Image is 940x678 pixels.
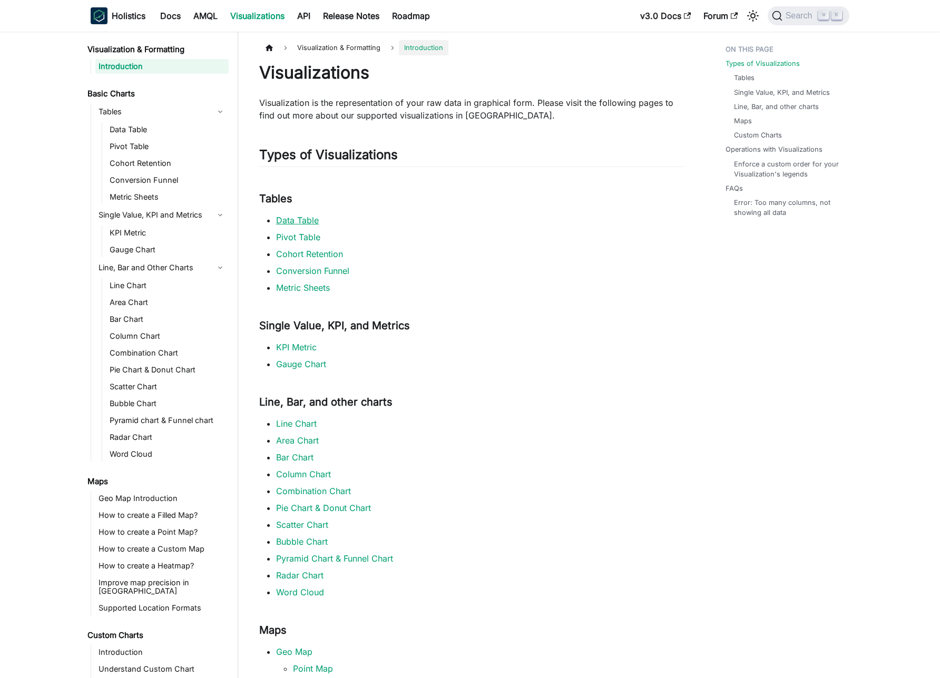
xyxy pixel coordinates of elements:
a: Pivot Table [106,139,229,154]
a: Column Chart [106,329,229,343]
h2: Types of Visualizations [259,147,683,167]
a: Radar Chart [276,570,324,581]
a: Introduction [95,59,229,74]
a: Types of Visualizations [726,58,800,68]
a: Supported Location Formats [95,601,229,615]
a: Bar Chart [276,452,314,463]
a: Cohort Retention [276,249,343,259]
a: Release Notes [317,7,386,24]
a: Pie Chart & Donut Chart [276,503,371,513]
h3: Single Value, KPI, and Metrics [259,319,683,332]
a: Line, Bar and Other Charts [95,259,229,276]
h3: Tables [259,192,683,205]
a: Scatter Chart [106,379,229,394]
a: Visualizations [224,7,291,24]
a: Understand Custom Chart [95,662,229,676]
a: Pyramid Chart & Funnel Chart [276,553,393,564]
kbd: K [831,11,842,20]
a: Cohort Retention [106,156,229,171]
a: Single Value, KPI, and Metrics [734,87,830,97]
a: Maps [734,116,752,126]
a: API [291,7,317,24]
p: Visualization is the representation of your raw data in graphical form. Please visit the followin... [259,96,683,122]
a: Bar Chart [106,312,229,327]
a: Home page [259,40,279,55]
a: Combination Chart [276,486,351,496]
a: Metric Sheets [106,190,229,204]
a: HolisticsHolistics [91,7,145,24]
a: Single Value, KPI and Metrics [95,207,229,223]
a: Combination Chart [106,346,229,360]
a: Custom Charts [734,130,782,140]
a: FAQs [726,183,743,193]
a: Operations with Visualizations [726,144,822,154]
a: Pie Chart & Donut Chart [106,362,229,377]
a: Bubble Chart [106,396,229,411]
span: Visualization & Formatting [292,40,386,55]
button: Search (Command+K) [768,6,849,25]
a: How to create a Filled Map? [95,508,229,523]
h3: Maps [259,624,683,637]
a: KPI Metric [106,225,229,240]
h3: Line, Bar, and other charts [259,396,683,409]
a: Error: Too many columns, not showing all data [734,198,839,218]
nav: Breadcrumbs [259,40,683,55]
a: Word Cloud [276,587,324,597]
a: Column Chart [276,469,331,479]
a: Introduction [95,645,229,660]
a: AMQL [187,7,224,24]
a: Bubble Chart [276,536,328,547]
a: Pyramid chart & Funnel chart [106,413,229,428]
a: Area Chart [106,295,229,310]
b: Holistics [112,9,145,22]
a: Roadmap [386,7,436,24]
a: v3.0 Docs [634,7,697,24]
a: Line Chart [106,278,229,293]
a: Data Table [276,215,319,225]
a: Conversion Funnel [276,266,349,276]
a: Gauge Chart [276,359,326,369]
span: Introduction [399,40,448,55]
a: How to create a Custom Map [95,542,229,556]
span: Search [782,11,819,21]
a: Metric Sheets [276,282,330,293]
a: Gauge Chart [106,242,229,257]
button: Switch between dark and light mode (currently light mode) [745,7,761,24]
a: Line, Bar, and other charts [734,102,819,112]
a: Point Map [293,663,333,674]
a: Tables [95,103,229,120]
a: Line Chart [276,418,317,429]
img: Holistics [91,7,107,24]
a: How to create a Point Map? [95,525,229,539]
nav: Docs sidebar [80,32,238,678]
a: Area Chart [276,435,319,446]
a: How to create a Heatmap? [95,558,229,573]
a: Docs [154,7,187,24]
a: KPI Metric [276,342,317,352]
a: Basic Charts [84,86,229,101]
a: Maps [84,474,229,489]
a: Improve map precision in [GEOGRAPHIC_DATA] [95,575,229,598]
a: Word Cloud [106,447,229,461]
a: Scatter Chart [276,519,328,530]
a: Radar Chart [106,430,229,445]
a: Visualization & Formatting [84,42,229,57]
a: Conversion Funnel [106,173,229,188]
a: Pivot Table [276,232,320,242]
a: Enforce a custom order for your Visualization's legends [734,159,839,179]
a: Data Table [106,122,229,137]
a: Geo Map [276,646,312,657]
a: Forum [697,7,744,24]
kbd: ⌘ [818,11,829,20]
a: Geo Map Introduction [95,491,229,506]
h1: Visualizations [259,62,683,83]
a: Custom Charts [84,628,229,643]
a: Tables [734,73,755,83]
